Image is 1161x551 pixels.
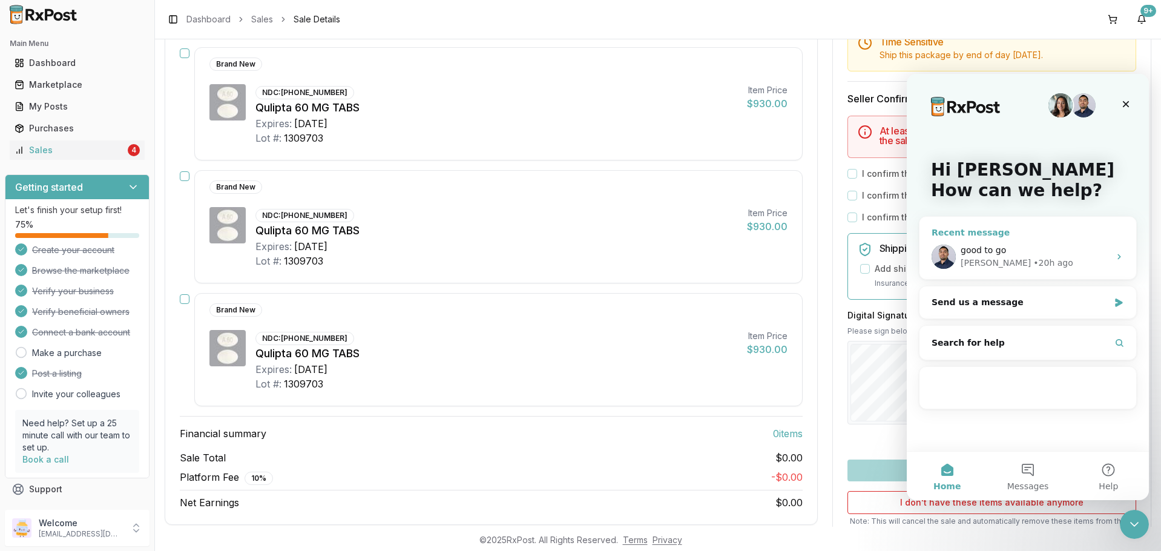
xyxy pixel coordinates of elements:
[284,377,323,391] div: 1309703
[875,263,1106,275] label: Add shipping insurance for $0.00 ( 1.5 % of order value)
[255,345,737,362] div: Qulipta 60 MG TABS
[255,254,281,268] div: Lot #:
[209,330,246,366] img: Qulipta 60 MG TABS
[255,239,292,254] div: Expires:
[22,454,69,464] a: Book a call
[255,222,737,239] div: Qulipta 60 MG TABS
[284,254,323,268] div: 1309703
[294,13,340,25] span: Sale Details
[10,117,145,139] a: Purchases
[747,219,788,234] div: $930.00
[15,204,139,216] p: Let's finish your setup first!
[15,219,33,231] span: 75 %
[209,180,262,194] div: Brand New
[847,516,1136,536] p: Note: This will cancel the sale and automatically remove these items from the marketplace.
[294,239,327,254] div: [DATE]
[180,450,226,465] span: Sale Total
[255,99,737,116] div: Qulipta 60 MG TABS
[875,277,1126,289] p: Insurance covers loss, damage, or theft during transit.
[747,342,788,357] div: $930.00
[771,471,803,483] span: - $0.00
[39,517,123,529] p: Welcome
[747,96,788,111] div: $930.00
[32,244,114,256] span: Create your account
[1140,5,1156,17] div: 9+
[186,13,231,25] a: Dashboard
[862,190,1112,202] label: I confirm that all 0 selected items match the listed condition
[255,377,281,391] div: Lot #:
[880,37,1126,47] h5: Time Sensitive
[10,139,145,161] a: Sales4
[128,144,140,156] div: 4
[12,518,31,538] img: User avatar
[880,243,1126,253] h5: Shipping Insurance
[32,347,102,359] a: Make a purchase
[294,362,327,377] div: [DATE]
[251,13,273,25] a: Sales
[747,84,788,96] div: Item Price
[15,57,140,69] div: Dashboard
[880,126,1126,145] h5: At least one item must be marked as in stock to confirm the sale.
[255,332,354,345] div: NDC: [PHONE_NUMBER]
[5,478,150,500] button: Support
[862,211,1051,223] label: I confirm that all expiration dates are correct
[847,91,1136,106] h3: Seller Confirmation
[5,5,82,24] img: RxPost Logo
[10,96,145,117] a: My Posts
[5,97,150,116] button: My Posts
[10,39,145,48] h2: Main Menu
[847,309,1136,322] h3: Digital Signature
[15,122,140,134] div: Purchases
[255,362,292,377] div: Expires:
[862,168,1131,180] label: I confirm that the 0 selected items are in stock and ready to ship
[209,84,246,120] img: Qulipta 60 MG TABS
[180,426,266,441] span: Financial summary
[22,417,132,454] p: Need help? Set up a 25 minute call with our team to set up.
[209,58,262,71] div: Brand New
[847,491,1136,514] button: I don't have these items available anymore
[15,101,140,113] div: My Posts
[775,450,803,465] span: $0.00
[15,180,83,194] h3: Getting started
[180,470,273,485] span: Platform Fee
[653,535,682,545] a: Privacy
[5,53,150,73] button: Dashboard
[5,140,150,160] button: Sales4
[15,79,140,91] div: Marketplace
[880,50,1043,60] span: Ship this package by end of day [DATE] .
[32,326,130,338] span: Connect a bank account
[747,330,788,342] div: Item Price
[5,500,150,522] button: Feedback
[5,75,150,94] button: Marketplace
[32,265,130,277] span: Browse the marketplace
[209,303,262,317] div: Brand New
[284,131,323,145] div: 1309703
[294,116,327,131] div: [DATE]
[15,144,125,156] div: Sales
[907,74,1149,500] iframe: Intercom live chat
[773,426,803,441] span: 0 item s
[255,86,354,99] div: NDC: [PHONE_NUMBER]
[847,326,1136,336] p: Please sign below to confirm your acceptance of this order
[5,119,150,138] button: Purchases
[255,116,292,131] div: Expires:
[747,207,788,219] div: Item Price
